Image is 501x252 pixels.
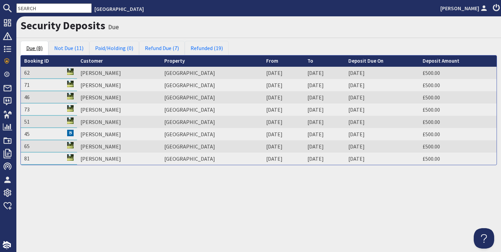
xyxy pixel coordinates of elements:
[105,23,119,31] small: Due
[348,106,365,113] a: [DATE]
[423,119,440,125] a: £500.00
[80,106,121,113] a: [PERSON_NAME]
[423,143,440,150] a: £500.00
[266,131,283,138] a: [DATE]
[24,106,30,113] a: 73Referer: Primrose Manor
[307,94,324,101] a: [DATE]
[164,82,215,89] a: [GEOGRAPHIC_DATA]
[423,106,440,113] a: £500.00
[67,130,74,136] img: Referer: Independent Cottages
[348,155,365,162] a: [DATE]
[89,41,139,55] a: Paid/Holding (0)
[48,41,89,55] a: Not Due (11)
[266,143,283,150] a: [DATE]
[307,143,324,150] a: [DATE]
[67,117,74,124] img: Referer: Primrose Manor
[474,228,494,249] iframe: Toggle Customer Support
[266,94,283,101] a: [DATE]
[67,68,74,75] img: Referer: Primrose Manor
[304,56,345,67] th: To
[348,119,365,125] a: [DATE]
[24,118,30,125] a: 51Referer: Primrose Manor
[419,56,497,67] th: Deposit Amount
[161,56,263,67] th: Property
[307,106,324,113] a: [DATE]
[164,69,215,76] a: [GEOGRAPHIC_DATA]
[263,56,304,67] th: From
[24,143,30,149] a: 65Referer: Primrose Manor
[348,143,365,150] a: [DATE]
[67,154,74,161] img: Referer: Primrose Manor
[348,82,365,89] a: [DATE]
[3,241,11,249] img: staytech_i_w-64f4e8e9ee0a9c174fd5317b4b171b261742d2d393467e5bdba4413f4f884c10.svg
[164,106,215,113] a: [GEOGRAPHIC_DATA]
[77,56,161,67] th: Customer
[80,69,121,76] a: [PERSON_NAME]
[20,41,48,55] a: Due (8)
[266,69,283,76] a: [DATE]
[348,131,365,138] a: [DATE]
[307,82,324,89] a: [DATE]
[67,142,74,148] img: Referer: Primrose Manor
[423,69,440,76] a: £500.00
[80,155,121,162] a: [PERSON_NAME]
[307,119,324,125] a: [DATE]
[139,41,185,55] a: Refund Due (7)
[164,155,215,162] a: [GEOGRAPHIC_DATA]
[80,119,121,125] a: [PERSON_NAME]
[266,119,283,125] a: [DATE]
[24,69,30,76] a: 62Referer: Primrose Manor
[307,131,324,138] a: [DATE]
[80,131,121,138] a: [PERSON_NAME]
[266,82,283,89] a: [DATE]
[348,69,365,76] a: [DATE]
[266,155,283,162] a: [DATE]
[423,131,440,138] a: £500.00
[94,5,144,12] a: [GEOGRAPHIC_DATA]
[266,106,283,113] a: [DATE]
[24,130,30,137] a: 45Referer: Independent Cottages
[67,105,74,112] img: Referer: Primrose Manor
[24,155,30,162] a: 81Referer: Primrose Manor
[307,155,324,162] a: [DATE]
[16,3,92,13] input: SEARCH
[307,69,324,76] a: [DATE]
[440,4,489,12] a: [PERSON_NAME]
[164,143,215,150] a: [GEOGRAPHIC_DATA]
[423,94,440,101] a: £500.00
[348,94,365,101] a: [DATE]
[345,56,419,67] th: Deposit Due On
[80,94,121,101] a: [PERSON_NAME]
[80,143,121,150] a: [PERSON_NAME]
[21,56,77,67] th: Booking ID
[164,131,215,138] a: [GEOGRAPHIC_DATA]
[164,94,215,101] a: [GEOGRAPHIC_DATA]
[80,82,121,89] a: [PERSON_NAME]
[20,19,105,32] a: Security Deposits
[24,94,30,100] a: 46Referer: Primrose Manor
[24,81,30,88] a: 71Referer: Primrose Manor
[185,41,229,55] a: Refunded (19)
[164,119,215,125] a: [GEOGRAPHIC_DATA]
[423,82,440,89] a: £500.00
[423,155,440,162] a: £500.00
[67,81,74,87] img: Referer: Primrose Manor
[67,93,74,99] img: Referer: Primrose Manor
